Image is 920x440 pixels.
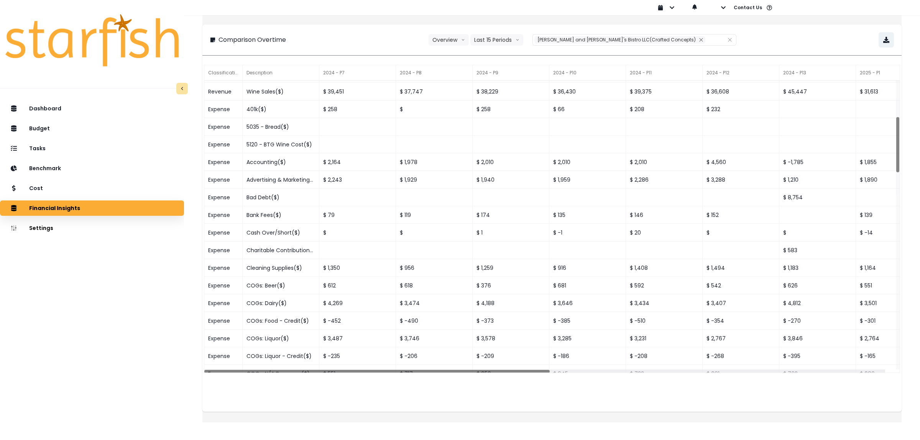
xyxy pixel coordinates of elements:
[470,34,523,46] button: Last 15 Periodsarrow down line
[473,259,549,277] div: $ 1,259
[204,241,243,259] div: Expense
[204,65,243,80] div: Classification
[549,206,626,224] div: $ 135
[516,36,519,44] svg: arrow down line
[703,259,779,277] div: $ 1,494
[549,83,626,100] div: $ 36,430
[779,312,856,330] div: $ -270
[728,36,732,44] button: Clear
[319,312,396,330] div: $ -452
[626,330,703,347] div: $ 3,231
[473,294,549,312] div: $ 4,188
[396,171,473,189] div: $ 1,929
[779,259,856,277] div: $ 1,183
[396,83,473,100] div: $ 37,747
[626,294,703,312] div: $ 3,434
[779,294,856,312] div: $ 4,812
[204,365,243,383] div: Expense
[779,277,856,294] div: $ 626
[549,100,626,118] div: $ 66
[626,100,703,118] div: $ 208
[626,153,703,171] div: $ 2,010
[243,330,319,347] div: COGs: Liquor($)
[626,206,703,224] div: $ 146
[243,365,319,383] div: COGs: N/A Beverage($)
[626,83,703,100] div: $ 39,375
[703,83,779,100] div: $ 36,608
[779,241,856,259] div: $ 583
[549,312,626,330] div: $ -385
[243,294,319,312] div: COGs: Dairy($)
[204,277,243,294] div: Expense
[243,224,319,241] div: Cash Over/Short($)
[779,65,856,80] div: 2024 - P13
[699,38,703,42] svg: close
[626,347,703,365] div: $ -208
[728,38,732,42] svg: close
[29,145,46,152] p: Tasks
[29,105,61,112] p: Dashboard
[204,312,243,330] div: Expense
[626,365,703,383] div: $ 722
[473,312,549,330] div: $ -373
[473,153,549,171] div: $ 2,010
[779,189,856,206] div: $ 8,754
[703,365,779,383] div: $ 681
[204,189,243,206] div: Expense
[703,347,779,365] div: $ -268
[396,100,473,118] div: $
[243,312,319,330] div: COGs: Food - Credit($)
[549,224,626,241] div: $ -1
[549,259,626,277] div: $ 916
[319,259,396,277] div: $ 1,350
[204,83,243,100] div: Revenue
[549,153,626,171] div: $ 2,010
[204,294,243,312] div: Expense
[779,83,856,100] div: $ 45,447
[396,153,473,171] div: $ 1,978
[473,347,549,365] div: $ -209
[319,83,396,100] div: $ 39,451
[549,330,626,347] div: $ 3,285
[626,224,703,241] div: $ 20
[779,330,856,347] div: $ 3,846
[703,294,779,312] div: $ 3,407
[779,365,856,383] div: $ 703
[243,347,319,365] div: COGs: Liquor - Credit($)
[319,294,396,312] div: $ 4,269
[779,153,856,171] div: $ -1,785
[204,100,243,118] div: Expense
[473,365,549,383] div: $ 650
[204,171,243,189] div: Expense
[243,171,319,189] div: Advertising & Marketing($)
[703,65,779,80] div: 2024 - P12
[243,118,319,136] div: 5035 - Bread($)
[204,224,243,241] div: Expense
[626,171,703,189] div: $ 2,286
[473,330,549,347] div: $ 3,578
[703,153,779,171] div: $ 4,560
[473,224,549,241] div: $ 1
[29,125,50,132] p: Budget
[219,35,286,44] p: Comparison Overtime
[703,330,779,347] div: $ 2,767
[396,224,473,241] div: $
[319,347,396,365] div: $ -235
[319,100,396,118] div: $ 258
[396,312,473,330] div: $ -490
[549,65,626,80] div: 2024 - P10
[204,347,243,365] div: Expense
[396,277,473,294] div: $ 618
[626,277,703,294] div: $ 592
[243,153,319,171] div: Accounting($)
[243,65,319,80] div: Description
[534,36,705,44] div: Jen and Beth's Bistro LLC(Crafted Concepts)
[243,189,319,206] div: Bad Debt($)
[473,83,549,100] div: $ 38,229
[703,224,779,241] div: $
[703,100,779,118] div: $ 232
[779,347,856,365] div: $ -395
[243,277,319,294] div: COGs: Beer($)
[396,347,473,365] div: $ -206
[243,136,319,153] div: 5120 - BTG Wine Cost($)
